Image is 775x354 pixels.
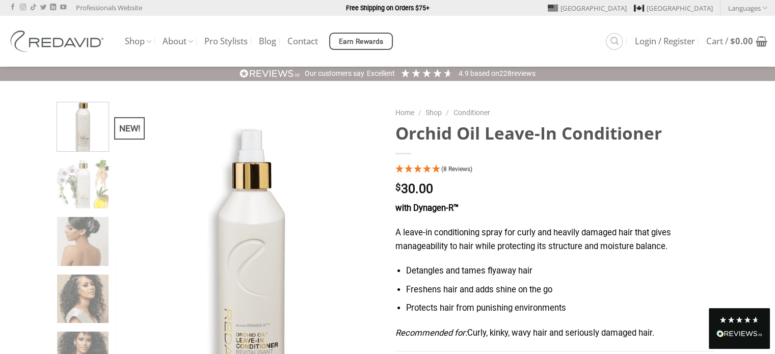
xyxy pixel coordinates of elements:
[730,35,753,47] bdi: 0.00
[395,122,714,144] h1: Orchid Oil Leave-In Conditioner
[40,4,46,11] a: Follow on Twitter
[634,1,713,16] a: [GEOGRAPHIC_DATA]
[395,108,414,117] a: Home
[287,32,318,50] a: Contact
[730,35,735,47] span: $
[548,1,627,16] a: [GEOGRAPHIC_DATA]
[125,32,151,51] a: Shop
[10,4,16,11] a: Follow on Facebook
[400,68,453,78] div: 4.91 Stars
[499,69,512,77] span: 228
[606,33,623,50] a: Search
[446,108,449,117] span: /
[60,4,66,11] a: Follow on YouTube
[395,183,401,193] span: $
[8,31,110,52] img: REDAVID Salon Products | United States
[395,181,433,196] bdi: 30.00
[30,4,36,11] a: Follow on TikTok
[709,308,770,349] div: Read All Reviews
[635,37,695,45] span: Login / Register
[329,33,393,50] a: Earn Rewards
[716,328,762,341] div: Read All Reviews
[706,37,753,45] span: Cart /
[406,283,713,297] li: Freshens hair and adds shine on the go
[395,326,714,340] p: Curly, kinky, wavy hair and seriously damaged hair.
[50,4,56,11] a: Follow on LinkedIn
[728,1,767,15] a: Languages
[395,328,467,338] em: Recommended for:
[395,163,714,177] div: 5 Stars - 8
[395,226,714,253] p: A leave-in conditioning spray for curly and heavily damaged hair that gives manageability to hair...
[635,32,695,50] a: Login / Register
[453,108,490,117] a: Conditioner
[459,69,470,77] span: 4.9
[395,203,459,213] strong: with Dynagen-R™
[719,316,760,324] div: 4.8 Stars
[163,32,193,51] a: About
[57,100,109,151] img: REDAVID Orchid Oil Leave-In Conditioner
[259,32,276,50] a: Blog
[406,264,713,278] li: Detangles and tames flyaway hair
[367,69,395,79] div: Excellent
[305,69,364,79] div: Our customers say
[716,330,762,337] img: REVIEWS.io
[239,69,300,78] img: REVIEWS.io
[339,36,384,47] span: Earn Rewards
[20,4,26,11] a: Follow on Instagram
[57,160,109,211] img: REDAVID Orchid Oil Leave-In Conditioner
[512,69,536,77] span: reviews
[346,4,430,12] strong: Free Shipping on Orders $75+
[470,69,499,77] span: Based on
[441,166,472,173] span: (8 Reviews)
[406,302,713,315] li: Protects hair from punishing environments
[706,30,767,52] a: Cart / $0.00
[418,108,421,117] span: /
[204,32,248,50] a: Pro Stylists
[425,108,442,117] a: Shop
